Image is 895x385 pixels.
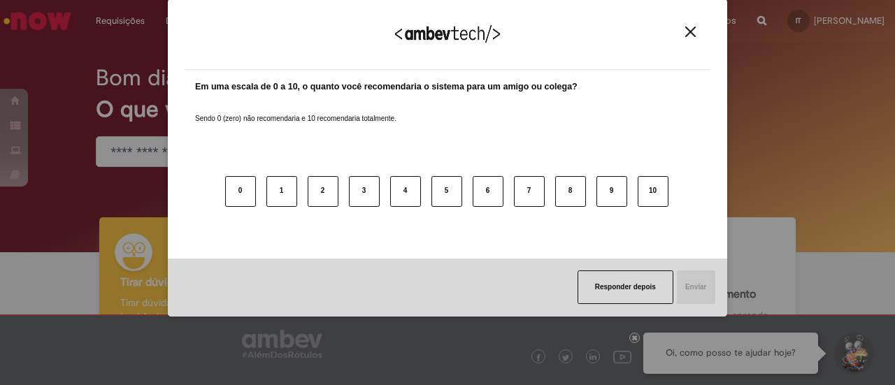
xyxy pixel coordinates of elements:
[308,176,338,207] button: 2
[596,176,627,207] button: 9
[349,176,380,207] button: 3
[266,176,297,207] button: 1
[578,270,673,304] button: Responder depois
[431,176,462,207] button: 5
[685,27,696,37] img: Close
[395,25,500,43] img: Logo Ambevtech
[390,176,421,207] button: 4
[225,176,256,207] button: 0
[195,80,578,94] label: Em uma escala de 0 a 10, o quanto você recomendaria o sistema para um amigo ou colega?
[473,176,503,207] button: 6
[195,97,396,124] label: Sendo 0 (zero) não recomendaria e 10 recomendaria totalmente.
[638,176,668,207] button: 10
[681,26,700,38] button: Close
[555,176,586,207] button: 8
[514,176,545,207] button: 7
